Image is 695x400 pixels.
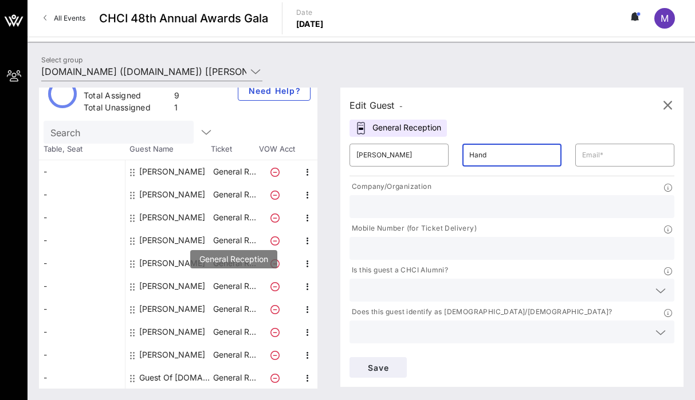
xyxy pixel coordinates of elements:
div: Daniela Chomba [139,206,205,229]
div: Maria Praeli [139,298,205,320]
p: Dietary Restrictions [350,348,421,360]
div: - [39,275,125,298]
div: Juan Pachon [139,252,205,275]
p: General R… [211,343,257,366]
div: - [39,183,125,206]
p: Does this guest identify as [DEMOGRAPHIC_DATA]/[DEMOGRAPHIC_DATA]? [350,306,612,318]
span: Need Help? [248,86,301,96]
span: Table, Seat [39,144,125,155]
div: M [654,8,675,29]
p: Is this guest a CHCI Alumni? [350,264,448,276]
span: Save [359,363,398,373]
p: Company/Organization [350,181,431,193]
div: 9 [174,90,183,104]
div: 1 [174,102,183,116]
p: General R… [211,298,257,320]
div: Edit Guest [350,97,403,113]
p: General R… [211,206,257,229]
input: Email* [582,146,667,164]
input: First Name* [356,146,442,164]
span: Ticket [211,144,257,155]
div: General Reception [350,120,447,137]
label: Select group [41,56,83,64]
p: General R… [211,252,257,275]
button: Save [350,357,407,378]
span: CHCI 48th Annual Awards Gala [99,10,268,27]
div: Alessandra Munoz [139,160,205,183]
div: Zaira Garcia [139,343,205,366]
div: Maria Angulo [139,275,205,298]
div: - [39,320,125,343]
p: General R… [211,183,257,206]
div: Todd Schulte [139,320,205,343]
div: - [39,160,125,183]
a: All Events [37,9,92,27]
div: Total Unassigned [84,102,170,116]
p: [DATE] [296,18,324,30]
div: - [39,343,125,366]
span: M [661,13,669,24]
div: Guest Of FWD.us [139,366,211,389]
p: Mobile Number (for Ticket Delivery) [350,223,477,235]
p: General R… [211,160,257,183]
span: Guest Name [125,144,211,155]
p: General R… [211,366,257,389]
input: Last Name* [469,146,555,164]
p: General R… [211,275,257,298]
div: Total Assigned [84,90,170,104]
div: - [39,298,125,320]
p: General R… [211,229,257,252]
button: Need Help? [238,80,311,101]
span: VOW Acct [257,144,297,155]
span: All Events [54,14,85,22]
p: Date [296,7,324,18]
div: - [39,229,125,252]
div: - [39,366,125,389]
div: - [39,206,125,229]
div: Dana Chomba [139,183,205,206]
p: General R… [211,320,257,343]
span: - [399,102,403,110]
div: - [39,252,125,275]
div: Ivonne Rodriguez [139,229,205,252]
